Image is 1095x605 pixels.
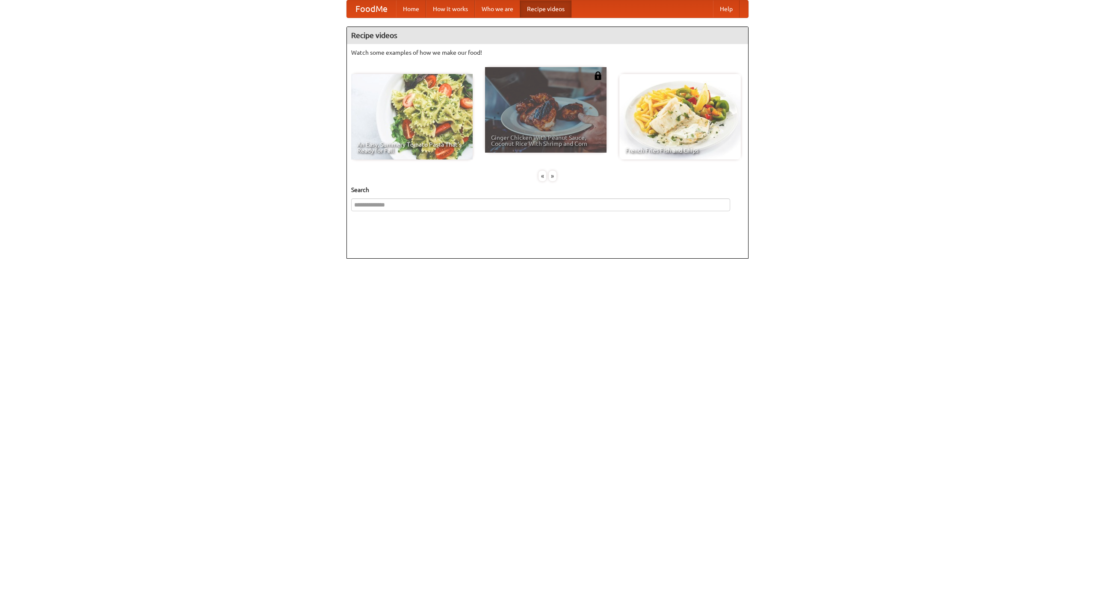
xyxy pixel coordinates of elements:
[520,0,571,18] a: Recipe videos
[357,142,467,153] span: An Easy, Summery Tomato Pasta That's Ready for Fall
[539,171,546,181] div: «
[347,0,396,18] a: FoodMe
[713,0,740,18] a: Help
[351,48,744,57] p: Watch some examples of how we make our food!
[475,0,520,18] a: Who we are
[351,74,473,159] a: An Easy, Summery Tomato Pasta That's Ready for Fall
[549,171,556,181] div: »
[619,74,741,159] a: French Fries Fish and Chips
[351,186,744,194] h5: Search
[426,0,475,18] a: How it works
[347,27,748,44] h4: Recipe videos
[396,0,426,18] a: Home
[594,71,602,80] img: 483408.png
[625,148,735,153] span: French Fries Fish and Chips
